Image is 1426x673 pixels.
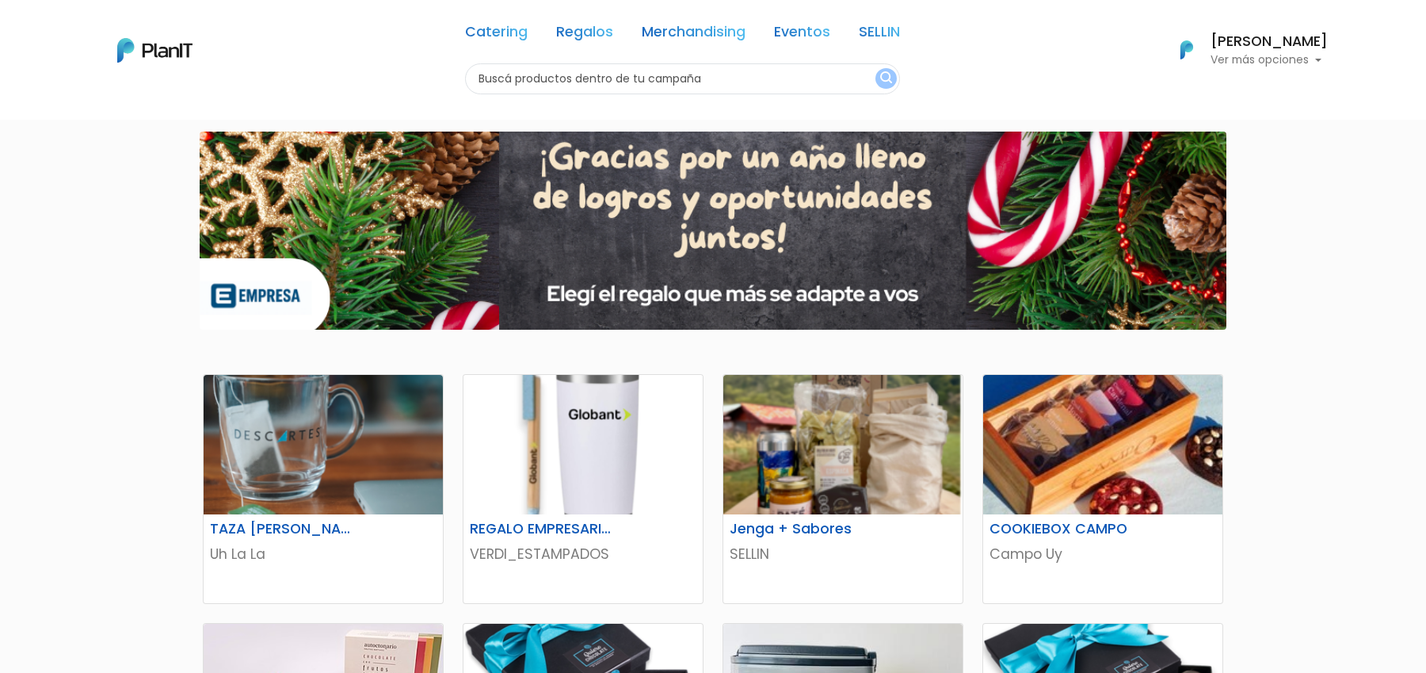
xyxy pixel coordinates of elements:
[723,374,963,604] a: Jenga + Sabores SELLIN
[880,71,892,86] img: search_button-432b6d5273f82d61273b3651a40e1bd1b912527efae98b1b7a1b2c0702e16a8d.svg
[460,521,624,537] h6: REGALO EMPRESARIAL
[720,521,884,537] h6: Jenga + Sabores
[465,25,528,44] a: Catering
[859,25,900,44] a: SELLIN
[463,375,703,514] img: thumb_Captura_de_pantalla_2024-09-02_120042.png
[200,521,364,537] h6: TAZA [PERSON_NAME]
[774,25,830,44] a: Eventos
[730,544,956,564] p: SELLIN
[723,375,963,514] img: thumb_686e9e4f7c7ae_20.png
[1211,35,1328,49] h6: [PERSON_NAME]
[463,374,703,604] a: REGALO EMPRESARIAL VERDI_ESTAMPADOS
[983,375,1222,514] img: thumb_WhatsApp_Image_2025-07-21_at_20.21.58.jpeg
[470,544,696,564] p: VERDI_ESTAMPADOS
[210,544,437,564] p: Uh La La
[204,375,443,514] img: thumb_image00018-PhotoRoom.png
[556,25,613,44] a: Regalos
[1160,29,1328,71] button: PlanIt Logo [PERSON_NAME] Ver más opciones
[980,521,1144,537] h6: COOKIEBOX CAMPO
[982,374,1223,604] a: COOKIEBOX CAMPO Campo Uy
[989,544,1216,564] p: Campo Uy
[465,63,900,94] input: Buscá productos dentro de tu campaña
[1169,33,1204,67] img: PlanIt Logo
[642,25,745,44] a: Merchandising
[117,38,193,63] img: PlanIt Logo
[203,374,444,604] a: TAZA [PERSON_NAME] Uh La La
[1211,55,1328,66] p: Ver más opciones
